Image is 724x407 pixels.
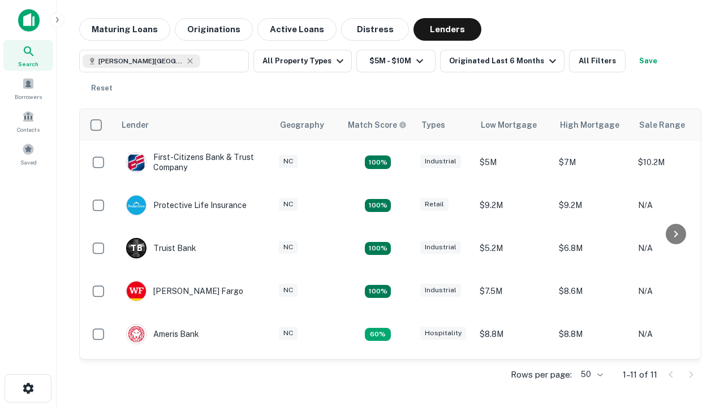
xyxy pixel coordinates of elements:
button: Lenders [413,18,481,41]
img: picture [127,153,146,172]
button: Reset [84,77,120,99]
td: $5M [474,141,553,184]
button: Originations [175,18,253,41]
button: $5M - $10M [356,50,436,72]
div: Truist Bank [126,238,196,258]
button: Save your search to get updates of matches that match your search criteria. [630,50,666,72]
div: Matching Properties: 2, hasApolloMatch: undefined [365,199,391,213]
span: [PERSON_NAME][GEOGRAPHIC_DATA], [GEOGRAPHIC_DATA] [98,56,183,66]
iframe: Chat Widget [667,280,724,335]
span: Search [18,59,38,68]
a: Contacts [3,106,53,136]
div: Matching Properties: 3, hasApolloMatch: undefined [365,242,391,256]
th: Types [415,109,474,141]
button: All Filters [569,50,626,72]
button: Active Loans [257,18,337,41]
div: Sale Range [639,118,685,132]
img: capitalize-icon.png [18,9,40,32]
img: picture [127,324,146,344]
div: Industrial [420,284,461,297]
div: Hospitality [420,327,466,340]
td: $9.2M [474,356,553,399]
div: Retail [420,198,449,211]
td: $9.2M [474,184,553,227]
span: Contacts [17,125,40,134]
div: NC [279,155,298,168]
td: $8.8M [474,313,553,356]
td: $9.2M [553,356,632,399]
div: NC [279,241,298,254]
td: $8.6M [553,270,632,313]
td: $7.5M [474,270,553,313]
a: Borrowers [3,73,53,103]
div: NC [279,284,298,297]
button: Distress [341,18,409,41]
button: Originated Last 6 Months [440,50,564,72]
div: High Mortgage [560,118,619,132]
div: Matching Properties: 2, hasApolloMatch: undefined [365,285,391,298]
td: $8.8M [553,313,632,356]
th: Lender [115,109,273,141]
div: 50 [576,366,605,383]
button: All Property Types [253,50,352,72]
a: Search [3,40,53,71]
td: $6.8M [553,227,632,270]
span: Saved [20,158,37,167]
th: Geography [273,109,341,141]
th: High Mortgage [553,109,632,141]
div: First-citizens Bank & Trust Company [126,152,262,172]
h6: Match Score [348,119,404,131]
button: Maturing Loans [79,18,170,41]
div: [PERSON_NAME] Fargo [126,281,243,301]
div: Lender [122,118,149,132]
td: $7M [553,141,632,184]
div: Capitalize uses an advanced AI algorithm to match your search with the best lender. The match sco... [348,119,407,131]
div: Types [421,118,445,132]
div: Industrial [420,155,461,168]
div: Geography [280,118,324,132]
td: $5.2M [474,227,553,270]
p: 1–11 of 11 [623,368,657,382]
p: Rows per page: [511,368,572,382]
img: picture [127,282,146,301]
div: NC [279,198,298,211]
div: Matching Properties: 1, hasApolloMatch: undefined [365,328,391,341]
th: Low Mortgage [474,109,553,141]
div: Protective Life Insurance [126,195,247,215]
div: Originated Last 6 Months [449,54,559,68]
div: NC [279,327,298,340]
div: Industrial [420,241,461,254]
p: T B [131,243,142,254]
span: Borrowers [15,92,42,101]
div: Matching Properties: 2, hasApolloMatch: undefined [365,155,391,169]
div: Low Mortgage [481,118,537,132]
th: Capitalize uses an advanced AI algorithm to match your search with the best lender. The match sco... [341,109,415,141]
div: Ameris Bank [126,324,199,344]
img: picture [127,196,146,215]
td: $9.2M [553,184,632,227]
a: Saved [3,138,53,169]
